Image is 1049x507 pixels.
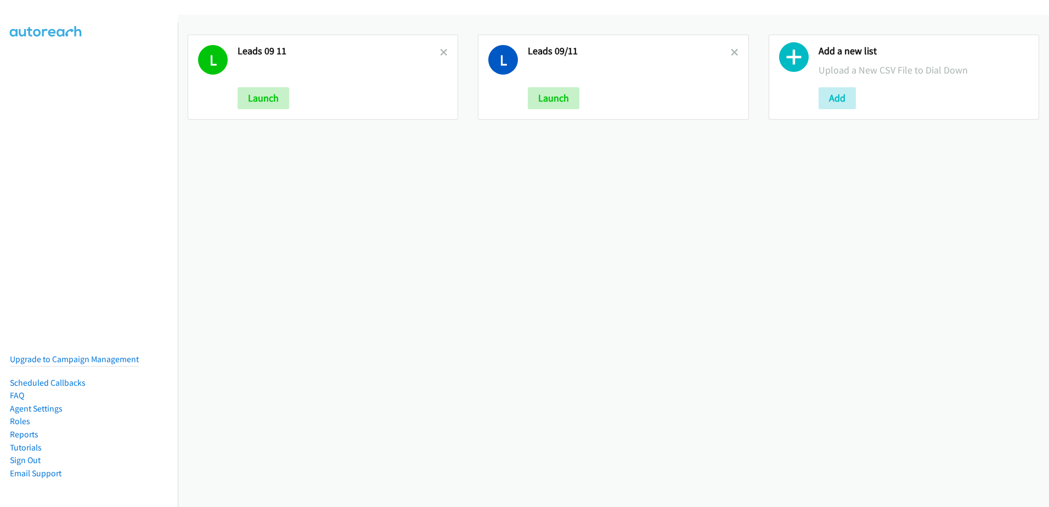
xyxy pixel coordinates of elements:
button: Launch [528,87,579,109]
h2: Add a new list [819,45,1029,58]
button: Launch [238,87,289,109]
button: Add [819,87,856,109]
a: Agent Settings [10,403,63,414]
p: Upload a New CSV File to Dial Down [819,63,1029,77]
a: Sign Out [10,455,41,465]
a: Roles [10,416,30,426]
a: Upgrade to Campaign Management [10,354,139,364]
a: Scheduled Callbacks [10,378,86,388]
h2: Leads 09/11 [528,45,730,58]
a: Tutorials [10,442,42,453]
h1: L [198,45,228,75]
a: Email Support [10,468,61,478]
h2: Leads 09 11 [238,45,440,58]
h1: L [488,45,518,75]
a: Reports [10,429,38,440]
a: FAQ [10,390,24,401]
